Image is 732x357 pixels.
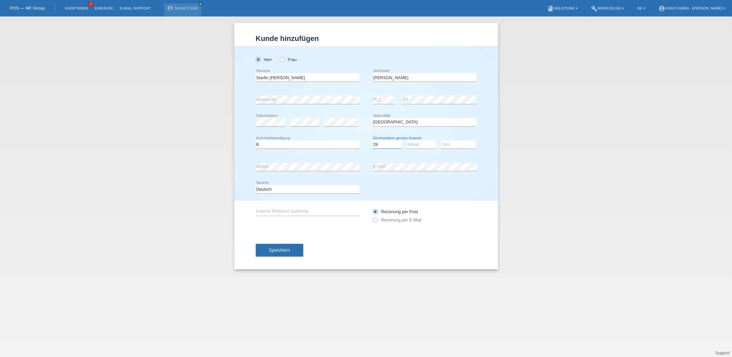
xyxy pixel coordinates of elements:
a: Server Polat [174,6,198,11]
input: Frau [280,57,284,61]
a: Einkäufe [91,6,116,10]
a: account_circleChiko GmbH - [PERSON_NAME] ▾ [655,6,729,10]
a: close [198,2,203,6]
input: Rechnung per E-Mail [373,217,377,226]
span: 3 [88,2,93,7]
i: close [199,2,202,6]
i: book [547,5,554,12]
a: E-Mail Support [117,6,154,10]
a: Support [716,351,729,355]
input: Rechnung per Post [373,209,377,217]
label: Rechnung per E-Mail [373,217,422,222]
h1: Kunde hinzufügen [256,34,477,43]
label: Frau [280,57,297,62]
button: Speichern [256,244,303,256]
a: DE ▾ [634,6,648,10]
a: bookAnleitung ▾ [544,6,581,10]
i: build [591,5,598,12]
input: Herr [256,57,260,61]
label: Rechnung per Post [373,209,418,214]
span: Speichern [269,247,290,253]
a: POS — MF Group [10,6,45,11]
a: Kund*innen [62,6,91,10]
a: buildWerkzeuge ▾ [588,6,628,10]
i: account_circle [659,5,665,12]
label: Herr [256,57,272,62]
